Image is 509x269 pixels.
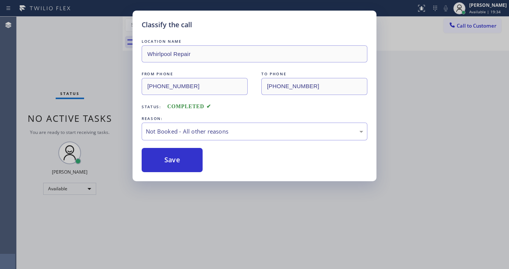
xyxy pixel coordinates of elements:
[142,78,248,95] input: From phone
[142,115,367,123] div: REASON:
[167,104,211,109] span: COMPLETED
[261,78,367,95] input: To phone
[142,70,248,78] div: FROM PHONE
[142,148,203,172] button: Save
[142,20,192,30] h5: Classify the call
[261,70,367,78] div: TO PHONE
[142,37,367,45] div: LOCATION NAME
[146,127,363,136] div: Not Booked - All other reasons
[142,104,161,109] span: Status:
